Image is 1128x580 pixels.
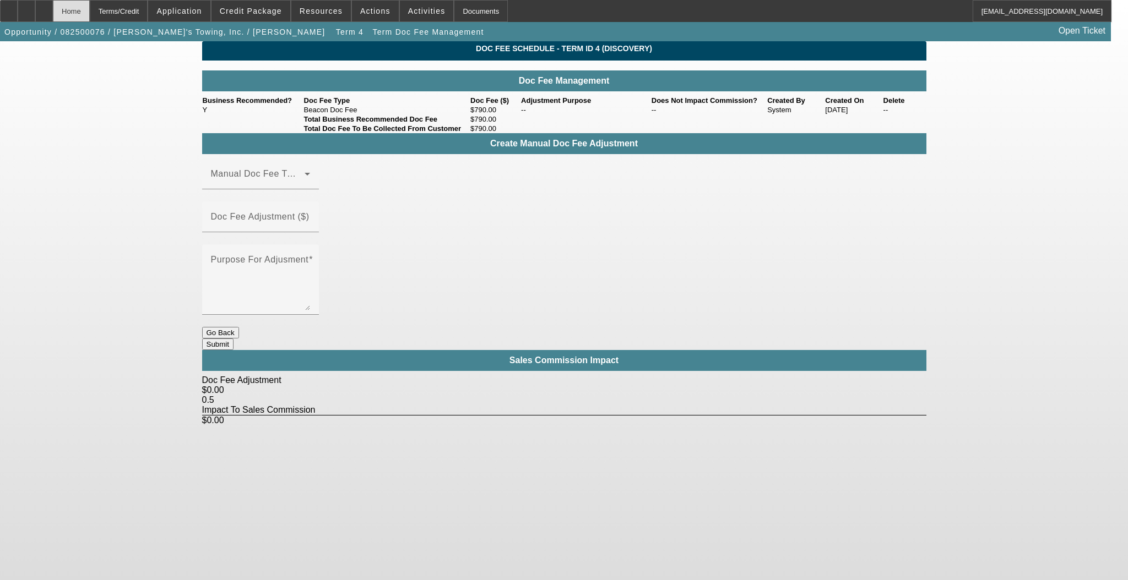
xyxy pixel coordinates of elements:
[332,22,367,42] button: Term 4
[202,415,926,425] div: $0.00
[202,105,303,114] td: Y
[202,327,239,338] button: Go Back
[767,96,825,105] th: Created By
[303,114,470,124] td: Total Business Recommended Doc Fee
[208,355,921,365] h4: Sales Commission Impact
[202,375,926,385] div: Doc Fee Adjustment
[303,105,470,114] td: Beacon Doc Fee
[651,105,767,114] td: --
[470,96,520,105] th: Doc Fee ($)
[303,124,470,133] td: Total Doc Fee To Be Collected From Customer
[202,405,926,415] div: Impact To Sales Commission
[211,1,290,21] button: Credit Package
[211,169,302,178] mat-label: Manual Doc Fee Type
[352,1,399,21] button: Actions
[291,1,351,21] button: Resources
[767,105,825,114] td: System
[202,385,926,395] div: $0.00
[408,7,446,15] span: Activities
[883,96,926,105] th: Delete
[303,96,470,105] th: Doc Fee Type
[202,96,303,105] th: Business Recommended?
[148,1,210,21] button: Application
[400,1,454,21] button: Activities
[651,96,767,105] th: Does Not Impact Commission?
[156,7,202,15] span: Application
[220,7,282,15] span: Credit Package
[360,7,391,15] span: Actions
[208,139,921,149] h4: Create Manual Doc Fee Adjustment
[4,28,325,36] span: Opportunity / 082500076 / [PERSON_NAME]'s Towing, Inc. / [PERSON_NAME]
[202,338,234,350] button: Submit
[336,28,364,36] span: Term 4
[470,114,520,124] td: $790.00
[210,44,918,53] span: Doc Fee Schedule - Term ID 4 (Discovery)
[372,28,484,36] span: Term Doc Fee Management
[300,7,343,15] span: Resources
[1054,21,1110,40] a: Open Ticket
[470,105,520,114] td: $790.00
[202,395,926,405] div: 0.5
[825,96,882,105] th: Created On
[470,124,520,133] td: $790.00
[520,96,651,105] th: Adjustment Purpose
[825,105,882,114] td: [DATE]
[520,105,651,114] td: --
[208,76,921,86] h4: Doc Fee Management
[211,255,309,264] mat-label: Purpose For Adjusment
[211,212,310,221] mat-label: Doc Fee Adjustment ($)
[883,105,926,114] td: --
[370,22,486,42] button: Term Doc Fee Management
